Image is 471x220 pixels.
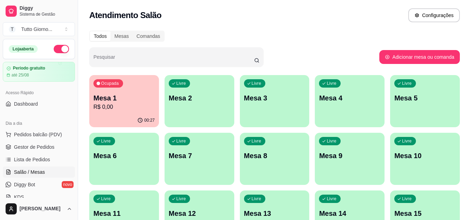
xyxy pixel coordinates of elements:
[14,156,50,163] span: Lista de Pedidos
[165,75,234,127] button: LivreMesa 2
[244,93,305,103] p: Mesa 3
[14,144,54,150] span: Gestor de Pedidos
[3,118,75,129] div: Dia a dia
[244,209,305,218] p: Mesa 13
[319,93,380,103] p: Mesa 4
[394,209,456,218] p: Mesa 15
[402,138,412,144] p: Livre
[3,154,75,165] a: Lista de Pedidos
[89,10,161,21] h2: Atendimento Salão
[89,75,159,127] button: OcupadaMesa 1R$ 0,0000:27
[3,166,75,178] a: Salão / Mesas
[93,56,254,63] input: Pesquisar
[3,98,75,109] a: Dashboard
[327,196,336,202] p: Livre
[402,81,412,86] p: Livre
[3,129,75,140] button: Pedidos balcão (PDV)
[144,117,155,123] p: 00:27
[176,81,186,86] p: Livre
[319,151,380,161] p: Mesa 9
[14,169,45,176] span: Salão / Mesas
[3,3,75,19] a: DiggySistema de Gestão
[90,31,111,41] div: Todos
[101,138,111,144] p: Livre
[101,196,111,202] p: Livre
[20,5,72,11] span: Diggy
[252,138,261,144] p: Livre
[169,93,230,103] p: Mesa 2
[252,196,261,202] p: Livre
[133,31,164,41] div: Comandas
[101,81,119,86] p: Ocupada
[14,181,35,188] span: Diggy Bot
[165,133,234,185] button: LivreMesa 7
[315,133,385,185] button: LivreMesa 9
[3,179,75,190] a: Diggy Botnovo
[252,81,261,86] p: Livre
[111,31,132,41] div: Mesas
[9,45,38,53] div: Loja aberta
[176,196,186,202] p: Livre
[169,209,230,218] p: Mesa 12
[20,206,64,212] span: [PERSON_NAME]
[89,133,159,185] button: LivreMesa 6
[3,22,75,36] button: Select a team
[327,81,336,86] p: Livre
[408,8,460,22] button: Configurações
[20,11,72,17] span: Sistema de Gestão
[3,192,75,203] a: KDS
[379,50,460,64] button: Adicionar mesa ou comanda
[240,133,310,185] button: LivreMesa 8
[315,75,385,127] button: LivreMesa 4
[3,201,75,217] button: [PERSON_NAME]
[93,151,155,161] p: Mesa 6
[244,151,305,161] p: Mesa 8
[390,75,460,127] button: LivreMesa 5
[394,151,456,161] p: Mesa 10
[402,196,412,202] p: Livre
[3,62,75,82] a: Período gratuitoaté 25/08
[327,138,336,144] p: Livre
[13,66,45,71] article: Período gratuito
[93,93,155,103] p: Mesa 1
[93,103,155,111] p: R$ 0,00
[9,26,16,33] span: T
[176,138,186,144] p: Livre
[14,194,24,201] span: KDS
[21,26,52,33] div: Tutto Giorno ...
[169,151,230,161] p: Mesa 7
[390,133,460,185] button: LivreMesa 10
[14,131,62,138] span: Pedidos balcão (PDV)
[54,45,69,53] button: Alterar Status
[240,75,310,127] button: LivreMesa 3
[394,93,456,103] p: Mesa 5
[12,72,29,78] article: até 25/08
[3,87,75,98] div: Acesso Rápido
[3,141,75,153] a: Gestor de Pedidos
[14,100,38,107] span: Dashboard
[93,209,155,218] p: Mesa 11
[319,209,380,218] p: Mesa 14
